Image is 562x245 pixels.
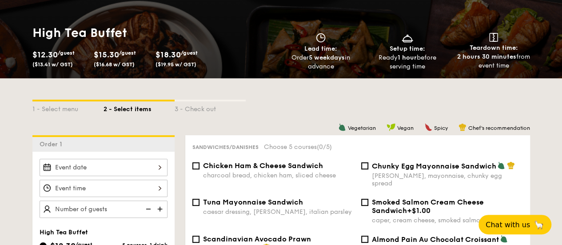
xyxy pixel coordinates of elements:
[141,201,154,217] img: icon-reduce.1d2dbef1.svg
[40,141,66,148] span: Order 1
[507,161,515,169] img: icon-chef-hat.a58ddaea.svg
[58,50,75,56] span: /guest
[387,123,395,131] img: icon-vegan.f8ff3823.svg
[434,125,448,131] span: Spicy
[489,33,498,42] img: icon-teardown.65201eee.svg
[361,236,368,243] input: Almond Pain Au Chocolat Croissanta sweet puff pastry filled with dark chocolate
[372,172,523,187] div: [PERSON_NAME], mayonnaise, chunky egg spread
[154,201,167,217] img: icon-add.58712e84.svg
[203,172,354,179] div: charcoal bread, chicken ham, sliced cheese
[40,229,88,236] span: High Tea Buffet
[192,162,199,169] input: Chicken Ham & Cheese Sandwichcharcoal bread, chicken ham, sliced cheese
[32,50,58,60] span: $12.30
[486,221,530,229] span: Chat with us
[372,162,496,170] span: Chunky Egg Mayonnaise Sandwich
[94,61,135,68] span: ($16.68 w/ GST)
[348,125,376,131] span: Vegetarian
[372,217,523,224] div: caper, cream cheese, smoked salmon
[203,198,303,206] span: Tuna Mayonnaise Sandwich
[192,144,259,150] span: Sandwiches/Danishes
[468,125,530,131] span: Chef's recommendation
[304,45,337,52] span: Lead time:
[390,45,425,52] span: Setup time:
[470,44,518,52] span: Teardown time:
[361,162,368,169] input: Chunky Egg Mayonnaise Sandwich[PERSON_NAME], mayonnaise, chunky egg spread
[458,123,466,131] img: icon-chef-hat.a58ddaea.svg
[407,206,430,215] span: +$1.00
[203,208,354,216] div: caesar dressing, [PERSON_NAME], italian parsley
[372,235,499,244] span: Almond Pain Au Chocolat Croissant
[309,54,345,61] strong: 5 weekdays
[367,53,447,71] div: Ready before serving time
[338,123,346,131] img: icon-vegetarian.fe4039eb.svg
[372,198,484,215] span: Smoked Salmon Cream Cheese Sandwich
[397,125,414,131] span: Vegan
[94,50,119,60] span: $15.30
[264,143,332,151] span: Choose 5 courses
[40,159,167,176] input: Event date
[314,33,327,43] img: icon-clock.2db775ea.svg
[155,61,196,68] span: ($19.95 w/ GST)
[32,61,73,68] span: ($13.41 w/ GST)
[181,50,198,56] span: /guest
[478,215,551,234] button: Chat with us🦙
[398,54,417,61] strong: 1 hour
[32,101,104,114] div: 1 - Select menu
[155,50,181,60] span: $18.30
[192,199,199,206] input: Tuna Mayonnaise Sandwichcaesar dressing, [PERSON_NAME], italian parsley
[317,143,332,151] span: (0/5)
[401,33,414,43] img: icon-dish.430c3a2e.svg
[175,101,246,114] div: 3 - Check out
[457,53,516,60] strong: 2 hours 30 minutes
[534,220,544,230] span: 🦙
[192,236,199,243] input: Scandinavian Avocado Prawn Sandwich+$1.00[PERSON_NAME], celery, red onion, dijon mustard
[500,235,508,243] img: icon-vegetarian.fe4039eb.svg
[281,53,361,71] div: Order in advance
[104,101,175,114] div: 2 - Select items
[40,201,167,218] input: Number of guests
[361,199,368,206] input: Smoked Salmon Cream Cheese Sandwich+$1.00caper, cream cheese, smoked salmon
[203,161,323,170] span: Chicken Ham & Cheese Sandwich
[32,25,278,41] h1: High Tea Buffet
[40,180,167,197] input: Event time
[119,50,136,56] span: /guest
[454,52,534,70] div: from event time
[497,161,505,169] img: icon-vegetarian.fe4039eb.svg
[424,123,432,131] img: icon-spicy.37a8142b.svg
